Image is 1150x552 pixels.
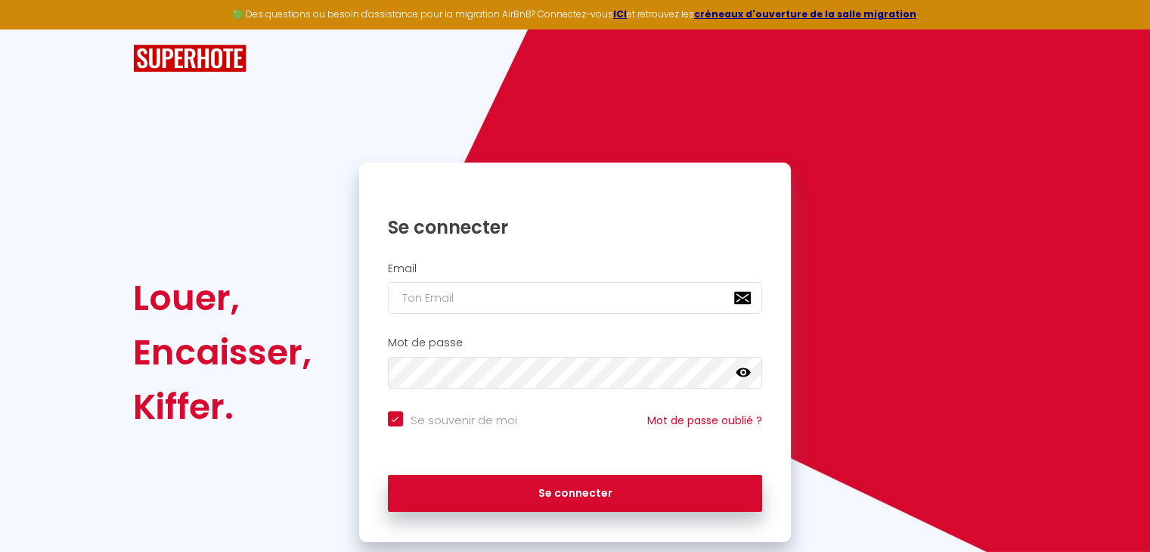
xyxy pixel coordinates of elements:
[133,380,312,434] div: Kiffer.
[613,8,627,20] a: ICI
[133,271,312,325] div: Louer,
[388,262,763,275] h2: Email
[694,8,916,20] a: créneaux d'ouverture de la salle migration
[388,475,763,513] button: Se connecter
[133,45,246,73] img: SuperHote logo
[388,282,763,314] input: Ton Email
[133,325,312,380] div: Encaisser,
[12,6,57,51] button: Ouvrir le widget de chat LiveChat
[388,216,763,239] h1: Se connecter
[647,413,762,428] a: Mot de passe oublié ?
[388,336,763,349] h2: Mot de passe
